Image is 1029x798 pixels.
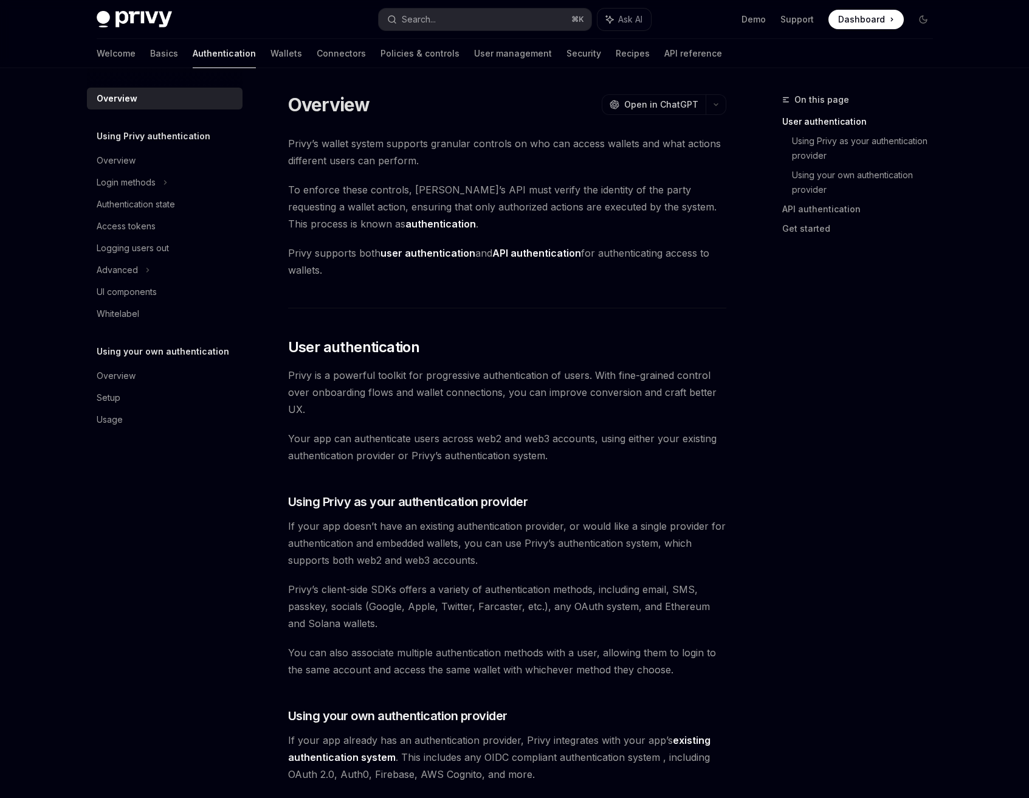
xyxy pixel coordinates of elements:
[97,307,139,321] div: Whitelabel
[914,10,933,29] button: Toggle dark mode
[150,39,178,68] a: Basics
[97,412,123,427] div: Usage
[97,285,157,299] div: UI components
[87,215,243,237] a: Access tokens
[87,387,243,409] a: Setup
[87,193,243,215] a: Authentication state
[379,9,591,30] button: Search...⌘K
[618,13,642,26] span: Ask AI
[782,112,943,131] a: User authentication
[97,39,136,68] a: Welcome
[664,39,722,68] a: API reference
[97,91,137,106] div: Overview
[288,181,726,232] span: To enforce these controls, [PERSON_NAME]’s API must verify the identity of the party requesting a...
[97,197,175,212] div: Authentication state
[792,165,943,199] a: Using your own authentication provider
[87,150,243,172] a: Overview
[87,303,243,325] a: Whitelabel
[492,247,581,259] strong: API authentication
[97,11,172,28] img: dark logo
[792,131,943,165] a: Using Privy as your authentication provider
[288,732,726,783] span: If your app already has an authentication provider, Privy integrates with your app’s . This inclu...
[474,39,552,68] a: User management
[97,241,169,255] div: Logging users out
[193,39,256,68] a: Authentication
[87,281,243,303] a: UI components
[597,9,651,30] button: Ask AI
[380,39,459,68] a: Policies & controls
[97,129,210,144] h5: Using Privy authentication
[97,369,136,383] div: Overview
[97,390,120,405] div: Setup
[782,219,943,238] a: Get started
[288,135,726,169] span: Privy’s wallet system supports granular controls on who can access wallets and what actions diffe...
[782,199,943,219] a: API authentication
[405,218,476,230] strong: authentication
[97,263,138,277] div: Advanced
[87,88,243,109] a: Overview
[288,581,726,632] span: Privy’s client-side SDKs offers a variety of authentication methods, including email, SMS, passke...
[402,12,436,27] div: Search...
[317,39,366,68] a: Connectors
[288,367,726,418] span: Privy is a powerful toolkit for progressive authentication of users. With fine-grained control ov...
[288,518,726,569] span: If your app doesn’t have an existing authentication provider, or would like a single provider for...
[288,430,726,464] span: Your app can authenticate users across web2 and web3 accounts, using either your existing authent...
[87,365,243,387] a: Overview
[566,39,601,68] a: Security
[838,13,885,26] span: Dashboard
[288,245,726,279] span: Privy supports both and for authenticating access to wallets.
[270,39,302,68] a: Wallets
[828,10,904,29] a: Dashboard
[87,237,243,259] a: Logging users out
[602,94,706,115] button: Open in ChatGPT
[288,94,370,116] h1: Overview
[380,247,475,259] strong: user authentication
[288,338,420,357] span: User authentication
[97,344,229,359] h5: Using your own authentication
[616,39,650,68] a: Recipes
[97,175,156,190] div: Login methods
[288,493,528,510] span: Using Privy as your authentication provider
[571,15,584,24] span: ⌘ K
[780,13,814,26] a: Support
[794,92,849,107] span: On this page
[288,707,508,724] span: Using your own authentication provider
[624,99,698,111] span: Open in ChatGPT
[87,409,243,431] a: Usage
[288,644,726,678] span: You can also associate multiple authentication methods with a user, allowing them to login to the...
[97,153,136,168] div: Overview
[742,13,766,26] a: Demo
[97,219,156,234] div: Access tokens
